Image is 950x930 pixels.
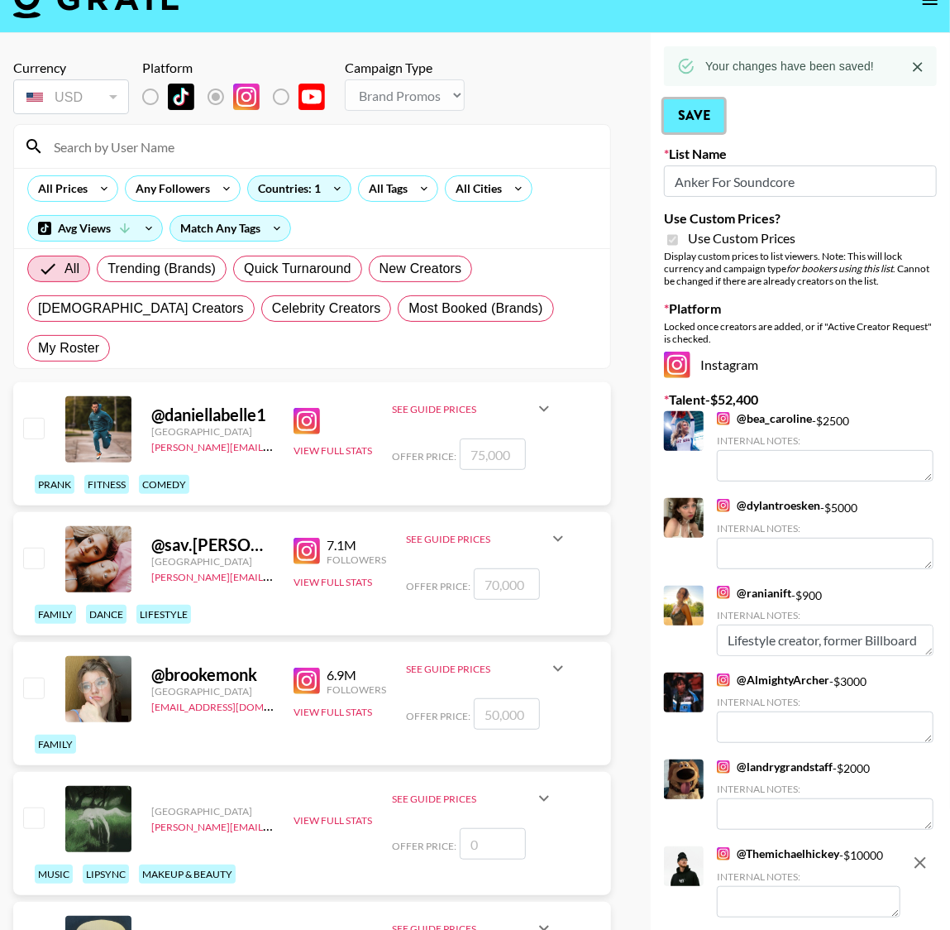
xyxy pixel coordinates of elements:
img: Instagram [717,847,730,860]
div: - $ 2500 [717,411,933,482]
a: @ranianift [717,586,791,601]
span: Most Booked (Brands) [408,299,542,319]
img: Instagram [717,674,730,687]
span: Offer Price: [406,710,470,722]
button: View Full Stats [294,814,372,827]
span: My Roster [38,338,99,358]
span: Use Custom Prices [688,230,795,247]
div: Followers [327,554,386,566]
div: Platform [142,60,338,76]
label: Talent - $ 52,400 [664,391,937,408]
a: @landrygrandstaff [717,760,833,774]
div: All Prices [28,176,91,201]
a: @AlmightyArcher [717,673,829,688]
div: Avg Views [28,216,162,241]
input: 75,000 [460,439,526,470]
button: View Full Stats [294,576,372,588]
img: Instagram [717,499,730,512]
div: [GEOGRAPHIC_DATA] [151,685,274,697]
div: Internal Notes: [717,870,900,883]
span: Offer Price: [392,450,456,463]
div: Internal Notes: [717,522,933,535]
span: [DEMOGRAPHIC_DATA] Creators [38,299,244,319]
div: Locked once creators are added, or if "Active Creator Request" is checked. [664,320,937,345]
div: Currency is locked to USD [13,76,129,117]
div: See Guide Prices [392,389,554,429]
div: [GEOGRAPHIC_DATA] [151,555,274,568]
div: Campaign Type [345,60,465,76]
img: Instagram [294,538,320,564]
div: - $ 2000 [717,760,933,830]
div: Match Any Tags [170,216,290,241]
div: Internal Notes: [717,609,933,621]
div: - $ 900 [717,586,933,656]
button: Close [905,55,930,79]
div: dance [86,605,127,624]
div: USD [17,83,126,112]
a: [PERSON_NAME][EMAIL_ADDRESS][DOMAIN_NAME] [151,817,396,833]
span: New Creators [380,259,462,279]
div: family [35,605,76,624]
span: Offer Price: [406,580,470,592]
a: [PERSON_NAME][EMAIL_ADDRESS][DOMAIN_NAME] [151,568,396,583]
div: @ daniellabelle1 [151,405,274,425]
span: Celebrity Creators [272,299,381,319]
img: Instagram [717,586,730,599]
div: See Guide Prices [392,403,534,415]
label: Use Custom Prices? [664,210,937,227]
img: YouTube [298,84,325,110]
div: Followers [327,683,386,696]
div: - $ 10000 [717,846,900,917]
div: Currency [13,60,129,76]
div: 7.1M [327,537,386,554]
textarea: Lifestyle creator, former Billboard writer and event correspondent. She is a true audiophile and ... [717,625,933,656]
div: [GEOGRAPHIC_DATA] [151,805,274,817]
a: [EMAIL_ADDRESS][DOMAIN_NAME] [151,697,317,713]
div: makeup & beauty [139,865,236,884]
div: 6.9M [327,667,386,683]
div: Any Followers [126,176,213,201]
span: Trending (Brands) [107,259,216,279]
div: Countries: 1 [248,176,351,201]
img: Instagram [664,352,690,378]
div: See Guide Prices [406,533,548,545]
span: Offer Price: [392,840,456,852]
div: See Guide Prices [406,663,548,675]
div: comedy [139,475,189,494]
label: Platform [664,300,937,317]
div: Instagram [664,352,937,378]
div: @ sav.[PERSON_NAME] [151,535,274,555]
div: lipsync [83,865,129,884]
button: Save [664,99,724,132]
a: @Themichaelhickey [717,846,839,861]
input: 50,000 [474,698,540,730]
div: Internal Notes: [717,434,933,447]
div: Internal Notes: [717,783,933,795]
div: lifestyle [136,605,191,624]
div: family [35,735,76,754]
div: All Cities [446,176,505,201]
img: Instagram [717,412,730,425]
div: List locked to Instagram. [142,79,338,114]
button: remove [904,846,937,880]
div: [GEOGRAPHIC_DATA] [151,425,274,438]
div: All Tags [359,176,411,201]
input: 0 [460,828,526,860]
div: prank [35,475,74,494]
div: fitness [84,475,129,494]
label: List Name [664,146,937,162]
div: See Guide Prices [392,793,534,805]
img: Instagram [717,760,730,774]
div: See Guide Prices [392,779,554,818]
div: Display custom prices to list viewers. Note: This will lock currency and campaign type . Cannot b... [664,250,937,287]
input: Search by User Name [44,133,600,160]
div: See Guide Prices [406,649,568,688]
em: for bookers using this list [786,262,893,275]
img: Instagram [294,408,320,434]
img: Instagram [294,668,320,694]
div: - $ 3000 [717,673,933,743]
span: All [64,259,79,279]
div: Your changes have been saved! [705,51,874,81]
a: @bea_caroline [717,411,812,426]
input: 70,000 [474,568,540,600]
